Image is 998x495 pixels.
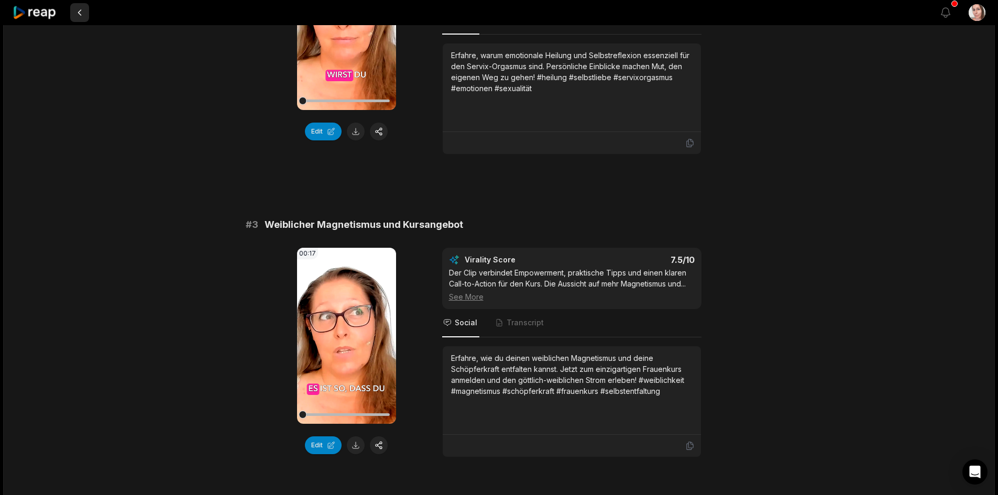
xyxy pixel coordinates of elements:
video: Your browser does not support mp4 format. [297,248,396,424]
div: Virality Score [465,255,577,265]
span: Social [455,317,477,328]
div: See More [449,291,695,302]
nav: Tabs [442,309,701,337]
button: Edit [305,123,342,140]
span: # 3 [246,217,258,232]
button: Edit [305,436,342,454]
div: 7.5 /10 [582,255,695,265]
div: Der Clip verbindet Empowerment, praktische Tipps und einen klaren Call-to-Action für den Kurs. Di... [449,267,695,302]
div: Erfahre, wie du deinen weiblichen Magnetismus und deine Schöpferkraft entfalten kannst. Jetzt zum... [451,353,693,397]
div: Open Intercom Messenger [962,459,988,485]
span: Weiblicher Magnetismus und Kursangebot [265,217,463,232]
span: Transcript [507,317,544,328]
div: Erfahre, warum emotionale Heilung und Selbstreflexion essenziell für den Servix-Orgasmus sind. Pe... [451,50,693,94]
